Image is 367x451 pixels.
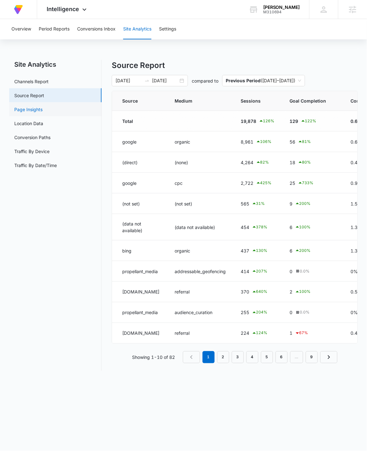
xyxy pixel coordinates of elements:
div: 0.0 % [295,268,310,274]
td: [DOMAIN_NAME] [112,282,167,302]
div: 204 % [252,309,268,316]
button: Site Analytics [123,19,151,39]
div: 126 % [259,117,275,125]
div: 56 [290,138,336,145]
span: Intelligence [47,6,79,12]
div: 129 [290,117,336,125]
div: 25 [290,179,336,187]
td: (not set) [167,193,233,214]
div: 0 [290,309,336,316]
p: Previous Period [226,78,261,83]
div: 18 [290,158,336,166]
div: 1 [290,329,336,337]
td: bing [112,240,167,261]
div: 100 % [295,288,311,296]
a: Source Report [14,92,44,99]
td: (none) [167,152,233,173]
div: 2,722 [241,179,275,187]
a: Page 2 [217,351,229,363]
td: addressable_geofencing [167,261,233,282]
div: 224 [241,329,275,337]
div: 4,264 [241,158,275,166]
a: Page 4 [246,351,258,363]
img: Volusion [13,4,24,15]
div: account id [263,10,300,14]
div: account name [263,5,300,10]
div: 81 % [298,138,311,145]
div: 19,878 [241,117,275,125]
div: 106 % [256,138,272,145]
button: Settings [159,19,176,39]
p: compared to [192,77,218,84]
span: to [144,78,150,83]
div: 640 % [252,288,268,296]
a: Channels Report [14,78,49,85]
div: 200 % [295,200,311,207]
div: 200 % [295,247,311,254]
span: ( [DATE] – [DATE] ) [226,75,301,86]
div: 82 % [256,158,269,166]
td: propellant_media [112,302,167,323]
div: 0 [290,268,336,275]
span: swap-right [144,78,150,83]
div: 80 % [298,158,311,166]
div: 733 % [298,179,314,187]
td: cpc [167,173,233,193]
td: (direct) [112,152,167,173]
td: Total [112,111,167,131]
a: Next Page [320,351,337,363]
span: Medium [175,98,217,104]
td: google [112,173,167,193]
a: Traffic By Device [14,148,50,155]
td: (data not available) [112,214,167,240]
td: [DOMAIN_NAME] [112,323,167,344]
div: 378 % [252,223,268,231]
td: (not set) [112,193,167,214]
div: 8,961 [241,138,275,145]
div: 425 % [256,179,272,187]
div: 565 [241,200,275,207]
a: Location Data [14,120,43,127]
div: 0.0 % [295,310,310,315]
span: Sessions [241,98,265,104]
div: 370 [241,288,275,296]
td: referral [167,282,233,302]
td: (data not available) [167,214,233,240]
td: referral [167,323,233,344]
div: 67 % [295,329,308,337]
span: Goal Completion [290,98,326,104]
input: Start date [116,77,142,84]
a: Page 9 [306,351,318,363]
div: 9 [290,200,336,207]
em: 1 [203,351,215,363]
a: Page Insights [14,106,43,113]
td: propellant_media [112,261,167,282]
td: audience_curation [167,302,233,323]
h2: Site Analytics [9,60,102,69]
a: Conversion Paths [14,134,50,141]
span: Source [122,98,150,104]
div: 255 [241,309,275,316]
button: Overview [11,19,31,39]
div: 100 % [295,223,311,231]
button: Period Reports [39,19,70,39]
td: organic [167,240,233,261]
input: End date [152,77,178,84]
div: 437 [241,247,275,254]
div: 130 % [252,247,268,254]
a: Page 3 [232,351,244,363]
p: Showing 1-10 of 82 [132,354,175,361]
a: Traffic By Date/Time [14,162,57,169]
div: 454 [241,223,275,231]
div: 122 % [301,117,317,125]
h4: Source Report [112,60,358,71]
nav: Pagination [183,351,337,363]
a: Page 6 [276,351,288,363]
div: 207 % [252,267,268,275]
div: 31 % [252,200,265,207]
td: google [112,131,167,152]
div: 124 % [252,329,268,337]
div: 2 [290,288,336,296]
div: 6 [290,247,336,254]
td: organic [167,131,233,152]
